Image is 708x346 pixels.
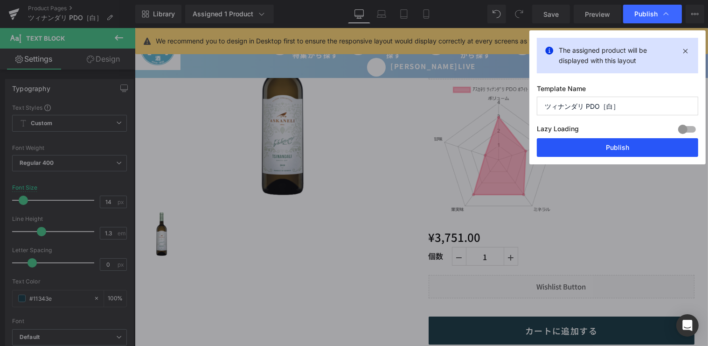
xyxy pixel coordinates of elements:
span: ショップガイド [378,12,432,32]
p: The assigned product will be displayed with this layout [559,45,676,66]
button: 商品一覧から探す [213,7,290,28]
a: ツィナンダリ PDO［白］ [15,183,40,232]
label: Template Name [537,85,698,97]
span: 商品一覧から探す [214,12,284,32]
button: 生産地・生産者から探す [291,7,375,28]
img: ツィナンダリ PDO［白］ [15,183,38,230]
label: 個数 [294,224,317,233]
button: ショップガイド [376,7,439,28]
span: ¥3,751.00 [294,195,346,219]
span: カートに追加する [390,297,463,309]
span: 生産地・生産者から探す [292,12,369,32]
button: カートに追加する [294,289,560,317]
span: Publish [634,10,658,18]
button: Publish [537,138,698,157]
a: [PERSON_NAME]LIVE [228,28,346,50]
span: ペアリング・特集から探す [136,12,205,32]
label: Lazy Loading [537,123,579,138]
span: [PERSON_NAME]LIVE [232,33,341,43]
button: ペアリング・特集から探す [134,7,211,28]
div: Open Intercom Messenger [676,314,699,337]
img: 柴田屋酒店 online [4,2,42,39]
